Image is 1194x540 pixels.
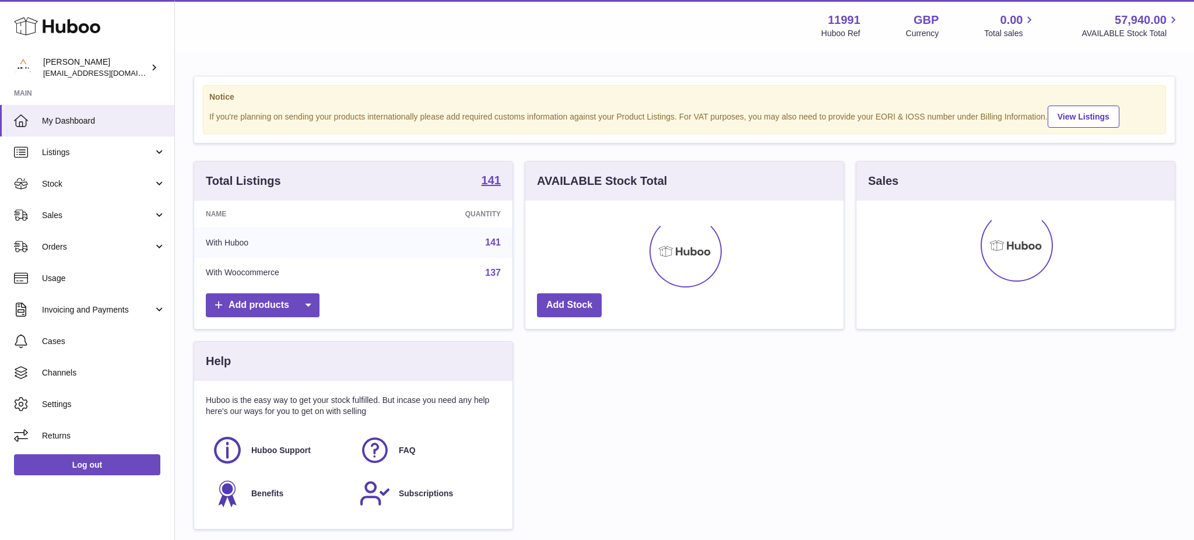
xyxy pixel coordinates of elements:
[914,12,939,28] strong: GBP
[482,174,501,186] strong: 141
[209,92,1160,103] strong: Notice
[821,28,861,39] div: Huboo Ref
[482,174,501,188] a: 141
[42,367,166,378] span: Channels
[43,57,148,79] div: [PERSON_NAME]
[212,434,347,466] a: Huboo Support
[984,12,1036,39] a: 0.00 Total sales
[906,28,939,39] div: Currency
[194,227,392,258] td: With Huboo
[1081,12,1180,39] a: 57,940.00 AVAILABLE Stock Total
[42,399,166,410] span: Settings
[251,488,283,499] span: Benefits
[42,115,166,127] span: My Dashboard
[1081,28,1180,39] span: AVAILABLE Stock Total
[1115,12,1167,28] span: 57,940.00
[868,173,898,189] h3: Sales
[537,173,667,189] h3: AVAILABLE Stock Total
[43,68,171,78] span: [EMAIL_ADDRESS][DOMAIN_NAME]
[42,241,153,253] span: Orders
[206,293,319,317] a: Add products
[206,173,281,189] h3: Total Listings
[42,178,153,190] span: Stock
[14,59,31,76] img: internalAdmin-11991@internal.huboo.com
[194,258,392,288] td: With Woocommerce
[392,201,512,227] th: Quantity
[399,488,453,499] span: Subscriptions
[485,237,501,247] a: 141
[42,210,153,221] span: Sales
[828,12,861,28] strong: 11991
[206,395,501,417] p: Huboo is the easy way to get your stock fulfilled. But incase you need any help here's our ways f...
[359,434,495,466] a: FAQ
[42,430,166,441] span: Returns
[1048,106,1119,128] a: View Listings
[42,336,166,347] span: Cases
[209,104,1160,128] div: If you're planning on sending your products internationally please add required customs informati...
[42,304,153,315] span: Invoicing and Payments
[1000,12,1023,28] span: 0.00
[359,478,495,509] a: Subscriptions
[212,478,347,509] a: Benefits
[14,454,160,475] a: Log out
[42,273,166,284] span: Usage
[42,147,153,158] span: Listings
[399,445,416,456] span: FAQ
[194,201,392,227] th: Name
[984,28,1036,39] span: Total sales
[485,268,501,278] a: 137
[206,353,231,369] h3: Help
[537,293,602,317] a: Add Stock
[251,445,311,456] span: Huboo Support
